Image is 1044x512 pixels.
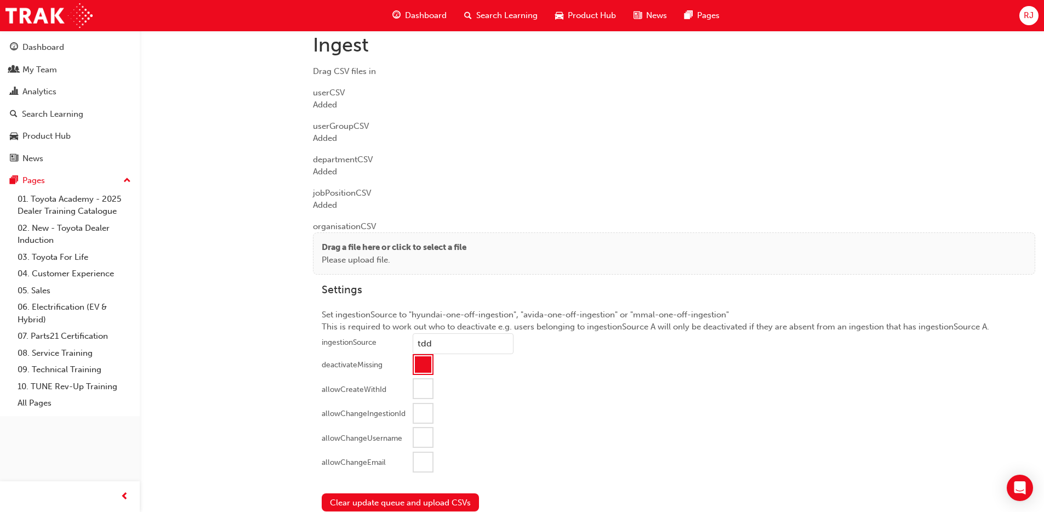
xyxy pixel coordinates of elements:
a: guage-iconDashboard [384,4,455,27]
span: up-icon [123,174,131,188]
a: news-iconNews [625,4,676,27]
span: search-icon [10,110,18,120]
div: Analytics [22,86,56,98]
a: 05. Sales [13,282,135,299]
div: Drag CSV files in [313,65,1035,78]
span: chart-icon [10,87,18,97]
button: Pages [4,170,135,191]
p: Please upload file. [322,254,466,266]
span: search-icon [464,9,472,22]
div: allowChangeEmail [322,457,386,468]
span: RJ [1024,9,1034,22]
div: deactivateMissing [322,360,383,371]
a: Product Hub [4,126,135,146]
span: news-icon [10,154,18,164]
a: Analytics [4,82,135,102]
span: pages-icon [10,176,18,186]
div: Dashboard [22,41,64,54]
div: Set ingestionSource to "hyundai-one-off-ingestion", "avida-one-off-ingestion" or "mmal-one-off-in... [313,275,1035,485]
span: Dashboard [405,9,447,22]
div: ingestionSource [322,337,376,348]
div: News [22,152,43,165]
a: car-iconProduct Hub [546,4,625,27]
span: Product Hub [568,9,616,22]
button: DashboardMy TeamAnalyticsSearch LearningProduct HubNews [4,35,135,170]
a: pages-iconPages [676,4,728,27]
a: 08. Service Training [13,345,135,362]
a: 06. Electrification (EV & Hybrid) [13,299,135,328]
div: Added [313,132,1035,145]
h3: Settings [322,283,1026,296]
a: Dashboard [4,37,135,58]
span: news-icon [634,9,642,22]
span: guage-icon [392,9,401,22]
a: search-iconSearch Learning [455,4,546,27]
div: allowCreateWithId [322,384,386,395]
div: user CSV [313,78,1035,111]
div: Open Intercom Messenger [1007,475,1033,501]
div: department CSV [313,145,1035,178]
div: organisation CSV [313,212,1035,275]
span: guage-icon [10,43,18,53]
button: Clear update queue and upload CSVs [322,493,479,511]
span: Pages [697,9,720,22]
button: RJ [1019,6,1039,25]
a: 09. Technical Training [13,361,135,378]
a: 04. Customer Experience [13,265,135,282]
a: 01. Toyota Academy - 2025 Dealer Training Catalogue [13,191,135,220]
a: 10. TUNE Rev-Up Training [13,378,135,395]
a: Search Learning [4,104,135,124]
span: car-icon [10,132,18,141]
div: allowChangeUsername [322,433,402,444]
div: Added [313,199,1035,212]
span: News [646,9,667,22]
div: Added [313,99,1035,111]
div: My Team [22,64,57,76]
a: News [4,149,135,169]
a: 07. Parts21 Certification [13,328,135,345]
div: jobPosition CSV [313,178,1035,212]
div: allowChangeIngestionId [322,408,406,419]
a: All Pages [13,395,135,412]
img: Trak [5,3,93,28]
span: people-icon [10,65,18,75]
div: Search Learning [22,108,83,121]
p: Drag a file here or click to select a file [322,241,466,254]
span: Search Learning [476,9,538,22]
div: Product Hub [22,130,71,143]
span: car-icon [555,9,563,22]
span: pages-icon [684,9,693,22]
a: 02. New - Toyota Dealer Induction [13,220,135,249]
a: 03. Toyota For Life [13,249,135,266]
input: ingestionSource [413,333,514,354]
div: Pages [22,174,45,187]
a: My Team [4,60,135,80]
h1: Ingest [313,33,1035,57]
div: Drag a file here or click to select a filePlease upload file. [313,232,1035,275]
div: Added [313,166,1035,178]
span: prev-icon [121,490,129,504]
div: userGroup CSV [313,111,1035,145]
